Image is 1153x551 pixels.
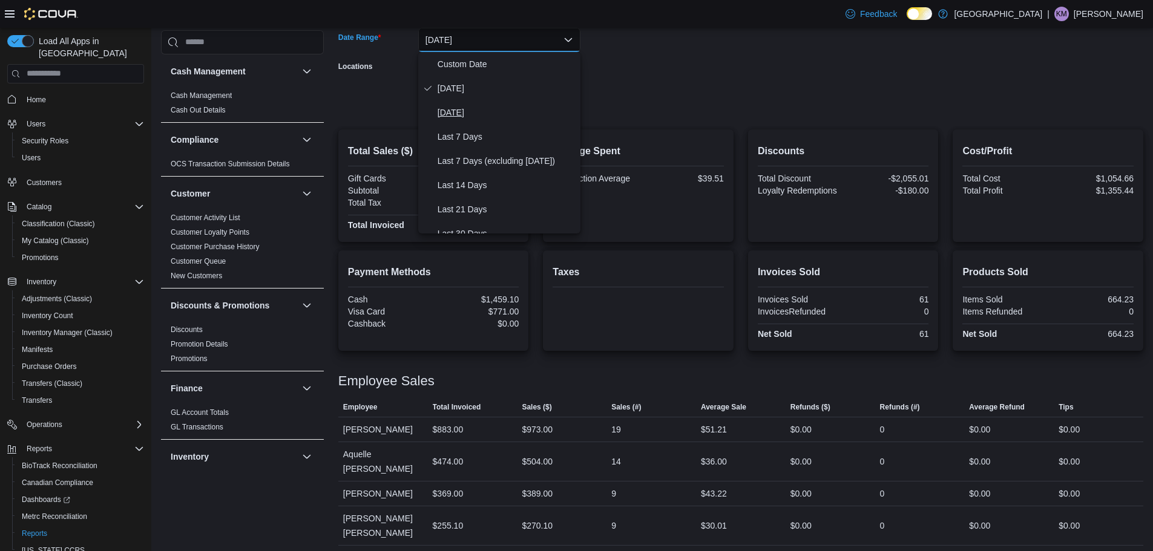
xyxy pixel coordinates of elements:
button: Promotions [12,249,149,266]
span: OCS Transaction Submission Details [171,159,290,169]
button: Customer [300,186,314,201]
button: Discounts & Promotions [171,299,297,311]
button: Users [22,117,50,131]
a: Customers [22,175,67,190]
span: Average Refund [969,402,1025,412]
button: Customers [2,174,149,191]
span: Last 7 Days [438,129,576,144]
span: Users [17,151,144,165]
div: Subtotal [348,186,431,195]
a: My Catalog (Classic) [17,233,94,248]
span: Custom Date [438,57,576,71]
div: $474.00 [433,454,464,469]
span: GL Transactions [171,422,223,432]
h2: Payment Methods [348,265,519,279]
div: Discounts & Promotions [161,322,324,371]
span: Purchase Orders [22,362,77,371]
span: Promotions [22,253,59,262]
div: $0.00 [790,518,812,533]
a: Reports [17,526,52,541]
span: Last 7 Days (excluding [DATE]) [438,154,576,168]
span: Transfers (Classic) [17,376,144,391]
a: Inventory Manager (Classic) [17,325,117,340]
span: Metrc Reconciliation [17,509,144,524]
button: Inventory Manager (Classic) [12,324,149,341]
button: Catalog [22,200,56,214]
div: 0 [880,422,885,437]
span: New Customers [171,271,222,281]
div: 0 [880,518,885,533]
span: Last 21 Days [438,202,576,217]
h3: Discounts & Promotions [171,299,269,311]
h3: Compliance [171,134,218,146]
h2: Average Spent [553,144,724,158]
div: [PERSON_NAME] [338,481,428,506]
span: Reports [22,529,47,538]
div: Total Tax [348,198,431,207]
span: My Catalog (Classic) [17,233,144,248]
div: Cash [348,295,431,304]
a: Dashboards [12,491,149,508]
a: Customer Purchase History [171,243,260,251]
span: Catalog [27,202,51,212]
span: Home [22,92,144,107]
h3: Inventory [171,451,209,463]
h2: Total Sales ($) [348,144,519,158]
span: Inventory [27,277,56,287]
div: $0.00 [1059,486,1080,501]
h3: Employee Sales [338,374,435,388]
button: Security Roles [12,132,149,149]
a: Feedback [841,2,902,26]
div: 0 [1051,307,1134,316]
button: Inventory [171,451,297,463]
span: Transfers (Classic) [22,379,82,388]
p: | [1047,7,1050,21]
button: Finance [300,381,314,396]
span: Customer Purchase History [171,242,260,252]
a: Customer Activity List [171,214,240,222]
a: Purchase Orders [17,359,82,374]
div: -$2,055.01 [846,174,928,183]
div: [PERSON_NAME] [PERSON_NAME] [338,506,428,545]
p: [PERSON_NAME] [1074,7,1143,21]
button: Cash Management [171,65,297,77]
a: Promotions [17,250,64,265]
a: Customer Loyalty Points [171,228,249,236]
span: Manifests [17,342,144,357]
div: Items Refunded [962,307,1045,316]
button: Transfers (Classic) [12,375,149,392]
p: [GEOGRAPHIC_DATA] [954,7,1042,21]
a: Home [22,93,51,107]
span: [DATE] [438,105,576,120]
div: 9 [611,518,616,533]
div: Total Discount [758,174,841,183]
button: Operations [2,416,149,433]
div: $389.00 [522,486,553,501]
a: Manifests [17,342,57,357]
strong: Net Sold [758,329,792,339]
div: 19 [611,422,621,437]
button: Reports [22,442,57,456]
div: Loyalty Redemptions [758,186,841,195]
button: Classification (Classic) [12,215,149,232]
span: Average Sale [701,402,746,412]
span: Operations [22,417,144,432]
div: Gift Cards [348,174,431,183]
div: 0 [880,454,885,469]
a: Canadian Compliance [17,475,98,490]
h3: Customer [171,187,210,200]
a: Transfers (Classic) [17,376,87,391]
button: Compliance [171,134,297,146]
span: [DATE] [438,81,576,96]
span: Inventory Count [17,308,144,323]
div: Aquelle [PERSON_NAME] [338,442,428,481]
span: Promotion Details [171,339,228,349]
div: $0.00 [969,486,990,501]
a: GL Account Totals [171,408,229,417]
button: Inventory Count [12,307,149,324]
button: Customer [171,187,297,200]
a: Promotions [171,354,208,363]
button: [DATE] [418,28,580,52]
div: 9 [611,486,616,501]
